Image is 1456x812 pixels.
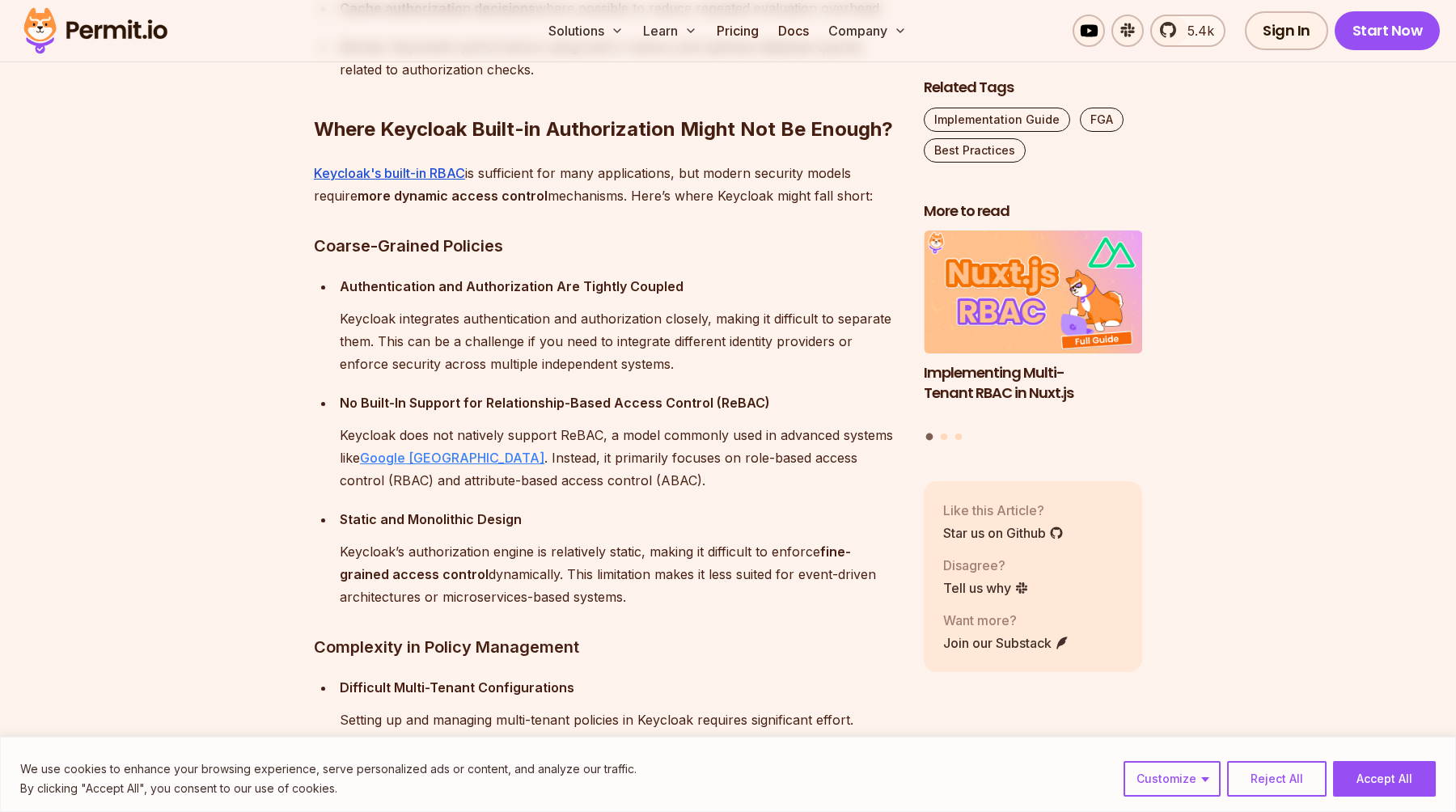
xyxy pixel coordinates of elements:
[943,556,1029,575] p: Disagree?
[340,278,684,294] strong: Authentication and Authorization Are Tightly Coupled
[924,231,1142,424] li: 1 of 3
[943,633,1069,653] a: Join our Substack
[20,759,637,779] p: We use cookies to enhance your browsing experience, serve personalized ads or content, and analyz...
[637,15,704,47] button: Learn
[1227,761,1327,797] button: Reject All
[314,162,898,207] p: is sufficient for many applications, but modern security models require mechanisms. Here’s where ...
[943,611,1069,630] p: Want more?
[340,540,898,608] p: Keycloak’s authorization engine is relatively static, making it difficult to enforce dynamically....
[1150,15,1225,47] a: 5.4k
[340,395,770,411] strong: No Built-In Support for Relationship-Based Access Control (ReBAC)
[924,138,1026,163] a: Best Practices
[943,578,1029,598] a: Tell us why
[358,188,548,204] strong: more dynamic access control
[924,231,1142,443] div: Posts
[924,363,1142,404] h3: Implementing Multi-Tenant RBAC in Nuxt.js
[1333,761,1436,797] button: Accept All
[924,231,1142,424] a: Implementing Multi-Tenant RBAC in Nuxt.jsImplementing Multi-Tenant RBAC in Nuxt.js
[314,52,898,142] h2: Where Keycloak Built-in Authorization Might Not Be Enough?
[924,78,1142,98] h2: Related Tags
[340,307,898,375] p: Keycloak integrates authentication and authorization closely, making it difficult to separate the...
[924,108,1070,132] a: Implementation Guide
[943,501,1064,520] p: Like this Article?
[314,165,465,181] a: Keycloak's built-in RBAC
[1124,761,1221,797] button: Customize
[943,523,1064,543] a: Star us on Github
[340,679,574,696] strong: Difficult Multi-Tenant Configurations
[710,15,765,47] a: Pricing
[314,233,898,259] h3: Coarse-Grained Policies
[822,15,913,47] button: Company
[340,424,898,492] p: Keycloak does not natively support ReBAC, a model commonly used in advanced systems like . Instea...
[16,3,175,58] img: Permit logo
[20,779,637,798] p: By clicking "Accept All", you consent to our use of cookies.
[772,15,815,47] a: Docs
[924,201,1142,222] h2: More to read
[542,15,630,47] button: Solutions
[955,433,962,440] button: Go to slide 3
[1178,21,1214,40] span: 5.4k
[340,708,898,754] p: Setting up and managing multi-tenant policies in Keycloak requires significant effort. Ensuring t...
[360,450,544,466] a: Google [GEOGRAPHIC_DATA]
[924,231,1142,354] img: Implementing Multi-Tenant RBAC in Nuxt.js
[926,433,933,441] button: Go to slide 1
[1245,11,1328,50] a: Sign In
[1335,11,1441,50] a: Start Now
[340,511,522,527] strong: Static and Monolithic Design
[941,433,947,440] button: Go to slide 2
[314,634,898,660] h3: Complexity in Policy Management
[1080,108,1124,132] a: FGA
